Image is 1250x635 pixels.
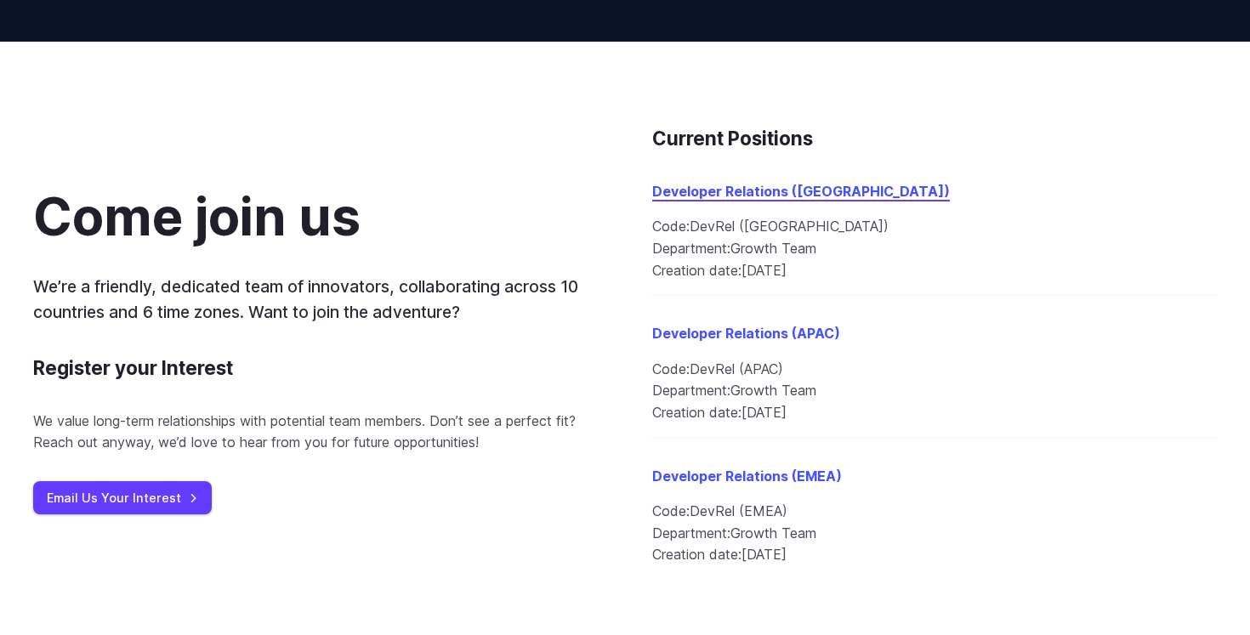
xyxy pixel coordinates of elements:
p: We value long-term relationships with potential team members. Don’t see a perfect fit? Reach out ... [33,411,598,454]
li: DevRel (APAC) [652,359,1217,381]
p: We’re a friendly, dedicated team of innovators, collaborating across 10 countries and 6 time zone... [33,274,598,326]
a: Developer Relations (EMEA) [652,468,842,485]
h2: Come join us [33,189,361,247]
h3: Current Positions [652,123,1217,154]
a: Developer Relations ([GEOGRAPHIC_DATA]) [652,183,950,200]
span: Creation date: [652,546,741,563]
span: Code: [652,502,690,519]
span: Department: [652,524,730,541]
li: DevRel (EMEA) [652,501,1217,523]
a: Email Us Your Interest [33,481,212,514]
h3: Register your Interest [33,353,233,383]
li: [DATE] [652,260,1217,282]
li: Growth Team [652,380,1217,402]
a: Developer Relations (APAC) [652,325,840,342]
li: [DATE] [652,402,1217,424]
span: Department: [652,382,730,399]
li: Growth Team [652,238,1217,260]
span: Creation date: [652,404,741,421]
li: [DATE] [652,544,1217,566]
span: Department: [652,240,730,257]
li: Growth Team [652,523,1217,545]
span: Creation date: [652,262,741,279]
li: DevRel ([GEOGRAPHIC_DATA]) [652,216,1217,238]
span: Code: [652,218,690,235]
span: Code: [652,360,690,377]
